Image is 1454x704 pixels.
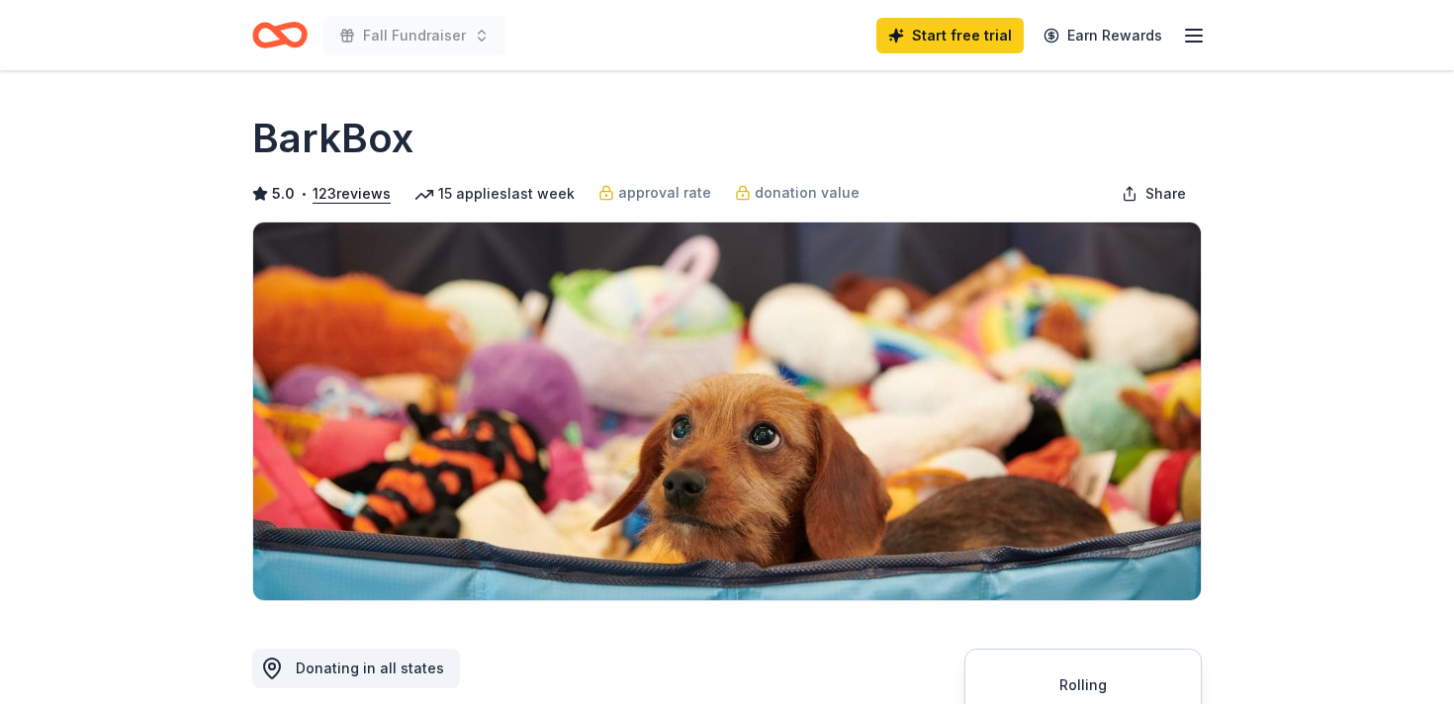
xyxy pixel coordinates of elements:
button: 123reviews [313,182,391,206]
a: donation value [735,181,860,205]
span: Fall Fundraiser [363,24,466,47]
div: 15 applies last week [414,182,575,206]
button: Fall Fundraiser [323,16,505,55]
span: donation value [755,181,860,205]
button: Share [1106,174,1202,214]
span: Donating in all states [296,660,444,676]
h1: BarkBox [252,111,413,166]
span: approval rate [618,181,711,205]
span: 5.0 [272,182,295,206]
a: Start free trial [876,18,1024,53]
span: • [301,186,308,202]
div: Rolling [989,673,1177,697]
img: Image for BarkBox [253,222,1201,600]
a: Home [252,12,308,58]
a: Earn Rewards [1032,18,1174,53]
span: Share [1145,182,1186,206]
a: approval rate [598,181,711,205]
